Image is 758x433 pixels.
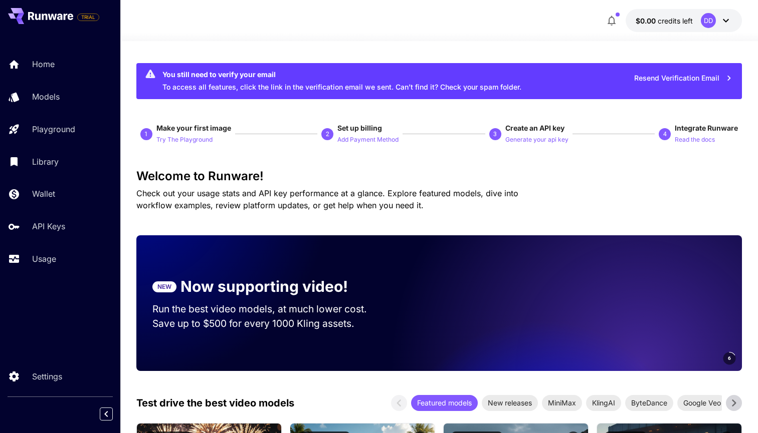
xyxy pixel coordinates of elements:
[542,397,582,408] span: MiniMax
[658,17,693,25] span: credits left
[482,395,538,411] div: New releases
[100,407,113,420] button: Collapse sidebar
[136,169,742,183] h3: Welcome to Runware!
[326,130,329,139] p: 2
[663,130,667,139] p: 4
[629,68,738,89] button: Resend Verification Email
[32,91,60,103] p: Models
[136,395,294,410] p: Test drive the best video models
[728,354,731,362] span: 6
[411,395,478,411] div: Featured models
[701,13,716,28] div: DD
[505,135,568,145] p: Generate your api key
[411,397,478,408] span: Featured models
[542,395,582,411] div: MiniMax
[626,9,742,32] button: $0.00DD
[32,188,55,200] p: Wallet
[677,397,727,408] span: Google Veo
[136,188,518,210] span: Check out your usage stats and API key performance at a glance. Explore featured models, dive int...
[152,302,386,316] p: Run the best video models, at much lower cost.
[636,16,693,26] div: $0.00
[162,66,521,96] div: To access all features, click the link in the verification email we sent. Can’t find it? Check yo...
[32,156,59,168] p: Library
[32,253,56,265] p: Usage
[180,275,348,298] p: Now supporting video!
[144,130,148,139] p: 1
[32,123,75,135] p: Playground
[162,69,521,80] div: You still need to verify your email
[586,395,621,411] div: KlingAI
[493,130,497,139] p: 3
[107,405,120,423] div: Collapse sidebar
[586,397,621,408] span: KlingAI
[32,370,62,382] p: Settings
[32,58,55,70] p: Home
[677,395,727,411] div: Google Veo
[152,316,386,331] p: Save up to $500 for every 1000 Kling assets.
[675,135,715,145] p: Read the docs
[156,133,213,145] button: Try The Playground
[78,14,99,21] span: TRIAL
[156,135,213,145] p: Try The Playground
[337,124,382,132] span: Set up billing
[337,135,399,145] p: Add Payment Method
[337,133,399,145] button: Add Payment Method
[625,395,673,411] div: ByteDance
[505,133,568,145] button: Generate your api key
[156,124,231,132] span: Make your first image
[482,397,538,408] span: New releases
[157,282,171,291] p: NEW
[625,397,673,408] span: ByteDance
[675,133,715,145] button: Read the docs
[675,124,738,132] span: Integrate Runware
[77,11,99,23] span: Add your payment card to enable full platform functionality.
[32,220,65,232] p: API Keys
[505,124,564,132] span: Create an API key
[636,17,658,25] span: $0.00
